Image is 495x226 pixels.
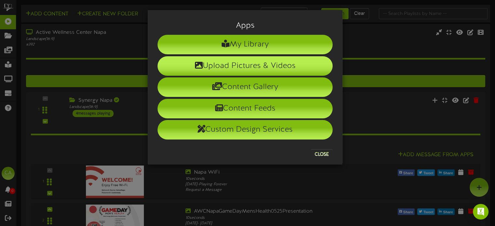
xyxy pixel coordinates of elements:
[311,149,333,160] button: Close
[158,77,333,97] li: Content Gallery
[158,35,333,54] li: My Library
[158,120,333,140] li: Custom Design Services
[158,56,333,76] li: Upload Pictures & Videos
[158,99,333,118] li: Content Feeds
[473,204,488,219] div: Open Intercom Messenger
[158,21,333,30] h3: Apps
